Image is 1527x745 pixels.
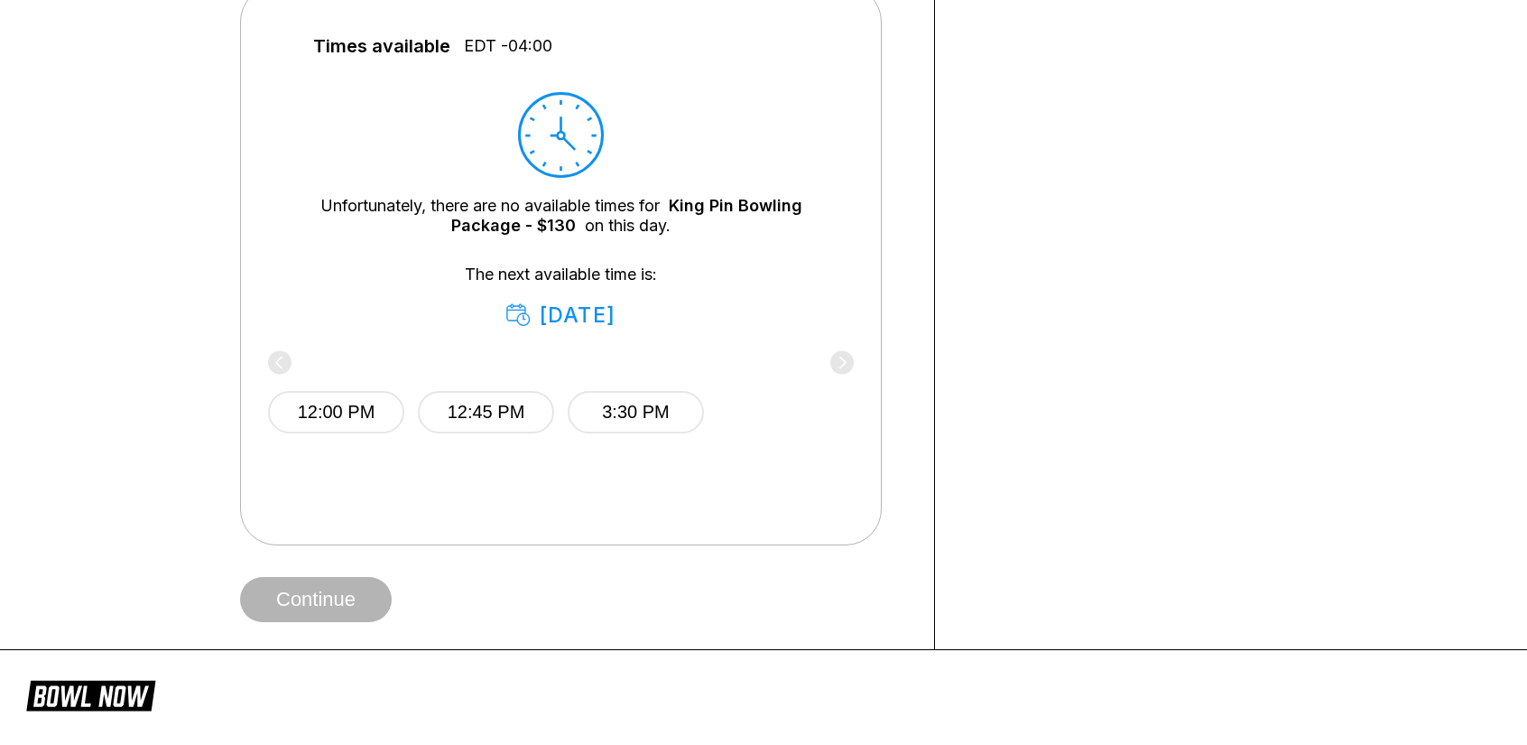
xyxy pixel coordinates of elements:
div: Unfortunately, there are no available times for on this day. [295,196,827,236]
span: EDT -04:00 [464,36,552,56]
button: 3:30 PM [568,391,704,433]
div: [DATE] [506,303,615,328]
button: 12:00 PM [268,391,404,433]
span: Times available [313,36,450,56]
a: King Pin Bowling Package - $130 [451,196,802,235]
div: The next available time is: [295,265,827,328]
button: 12:45 PM [418,391,554,433]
